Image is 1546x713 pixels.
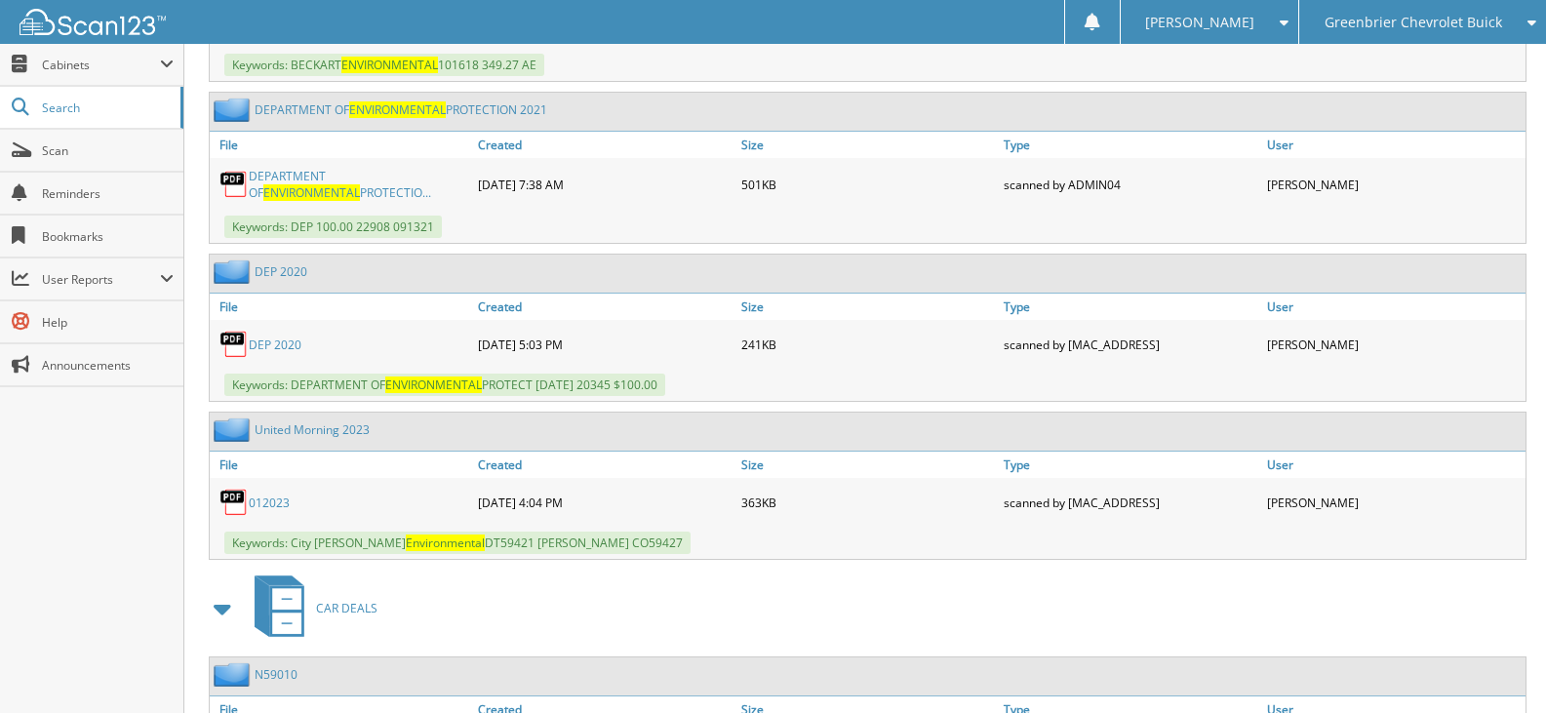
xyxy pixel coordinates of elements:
[219,170,249,199] img: PDF.png
[214,98,255,122] img: folder2.png
[214,259,255,284] img: folder2.png
[473,325,736,364] div: [DATE] 5:03 PM
[249,168,468,201] a: DEPARTMENT OFENVIRONMENTALPROTECTIO...
[42,228,174,245] span: Bookmarks
[210,132,473,158] a: File
[20,9,166,35] img: scan123-logo-white.svg
[214,662,255,687] img: folder2.png
[255,101,547,118] a: DEPARTMENT OFENVIRONMENTALPROTECTION 2021
[224,216,442,238] span: Keywords: DEP 100.00 22908 091321
[42,142,174,159] span: Scan
[473,132,736,158] a: Created
[316,600,377,616] span: CAR DEALS
[255,421,370,438] a: United Morning 2023
[243,570,377,647] a: CAR DEALS
[1262,452,1526,478] a: User
[999,483,1262,522] div: scanned by [MAC_ADDRESS]
[219,488,249,517] img: PDF.png
[349,101,446,118] span: ENVIRONMENTAL
[1262,325,1526,364] div: [PERSON_NAME]
[42,314,174,331] span: Help
[263,184,360,201] span: ENVIRONMENTAL
[210,294,473,320] a: File
[1448,619,1546,713] iframe: Chat Widget
[999,132,1262,158] a: Type
[999,294,1262,320] a: Type
[249,337,301,353] a: DEP 2020
[42,185,174,202] span: Reminders
[214,417,255,442] img: folder2.png
[1262,132,1526,158] a: User
[385,376,482,393] span: ENVIRONMENTAL
[736,294,1000,320] a: Size
[1262,163,1526,206] div: [PERSON_NAME]
[1262,294,1526,320] a: User
[224,532,691,554] span: Keywords: City [PERSON_NAME] DT59421 [PERSON_NAME] CO59427
[249,495,290,511] a: 012023
[999,452,1262,478] a: Type
[255,666,297,683] a: N59010
[42,271,160,288] span: User Reports
[210,452,473,478] a: File
[736,452,1000,478] a: Size
[736,163,1000,206] div: 501KB
[406,535,485,551] span: Environmental
[224,54,544,76] span: Keywords: BECKART 101618 349.27 AE
[473,452,736,478] a: Created
[473,163,736,206] div: [DATE] 7:38 AM
[219,330,249,359] img: PDF.png
[736,325,1000,364] div: 241KB
[341,57,438,73] span: ENVIRONMENTAL
[736,132,1000,158] a: Size
[1145,17,1254,28] span: [PERSON_NAME]
[42,57,160,73] span: Cabinets
[42,99,171,116] span: Search
[1325,17,1502,28] span: Greenbrier Chevrolet Buick
[224,374,665,396] span: Keywords: DEPARTMENT OF PROTECT [DATE] 20345 $100.00
[999,325,1262,364] div: scanned by [MAC_ADDRESS]
[42,357,174,374] span: Announcements
[999,163,1262,206] div: scanned by ADMIN04
[1262,483,1526,522] div: [PERSON_NAME]
[473,294,736,320] a: Created
[473,483,736,522] div: [DATE] 4:04 PM
[255,263,307,280] a: DEP 2020
[736,483,1000,522] div: 363KB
